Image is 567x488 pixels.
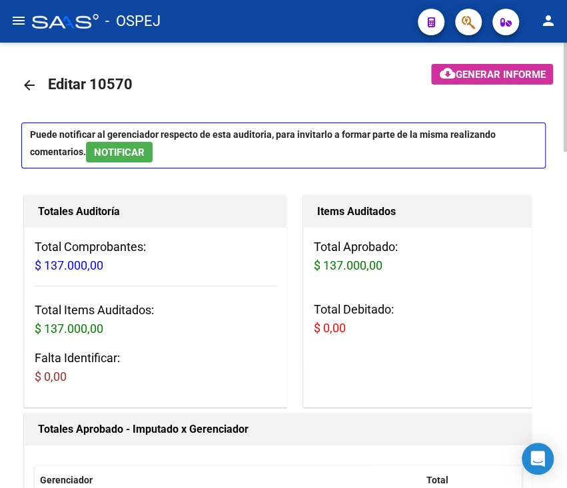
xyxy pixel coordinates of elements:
[317,201,518,222] h1: Items Auditados
[105,7,161,36] span: - OSPEJ
[314,258,382,272] span: $ 137.000,00
[35,349,277,386] h3: Falta Identificar:
[455,69,545,81] span: Generar informe
[94,146,145,158] span: NOTIFICAR
[35,301,277,338] h3: Total Items Auditados:
[86,142,153,162] button: NOTIFICAR
[439,65,455,81] mat-icon: cloud_download
[431,64,553,85] button: Generar informe
[21,77,37,93] mat-icon: arrow_back
[426,475,448,485] span: Total
[35,258,103,272] span: $ 137.000,00
[40,475,93,485] span: Gerenciador
[314,300,522,338] h3: Total Debitado:
[540,13,556,29] mat-icon: person
[38,201,273,222] h1: Totales Auditoría
[21,122,546,168] p: Puede notificar al gerenciador respecto de esta auditoria, para invitarlo a formar parte de la mi...
[38,419,518,440] h1: Totales Aprobado - Imputado x Gerenciador
[35,369,67,383] span: $ 0,00
[522,443,554,475] div: Open Intercom Messenger
[314,238,522,275] h3: Total Aprobado:
[314,321,346,335] span: $ 0,00
[48,76,133,93] span: Editar 10570
[35,238,277,275] h3: Total Comprobantes:
[11,13,27,29] mat-icon: menu
[35,322,103,336] span: $ 137.000,00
